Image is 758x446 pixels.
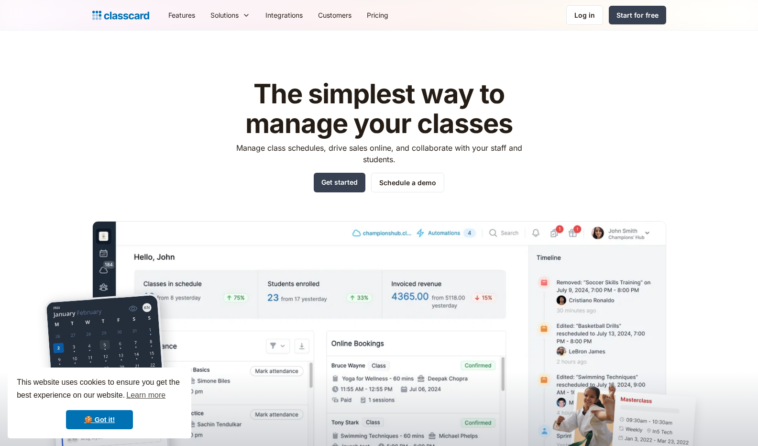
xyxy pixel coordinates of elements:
[371,173,444,192] a: Schedule a demo
[616,10,659,20] div: Start for free
[125,388,167,402] a: learn more about cookies
[227,142,531,165] p: Manage class schedules, drive sales online, and collaborate with your staff and students.
[161,4,203,26] a: Features
[92,9,149,22] a: Logo
[210,10,239,20] div: Solutions
[609,6,666,24] a: Start for free
[66,410,133,429] a: dismiss cookie message
[227,79,531,138] h1: The simplest way to manage your classes
[258,4,310,26] a: Integrations
[359,4,396,26] a: Pricing
[17,377,182,402] span: This website uses cookies to ensure you get the best experience on our website.
[310,4,359,26] a: Customers
[8,368,191,438] div: cookieconsent
[574,10,595,20] div: Log in
[566,5,603,25] a: Log in
[203,4,258,26] div: Solutions
[314,173,365,192] a: Get started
